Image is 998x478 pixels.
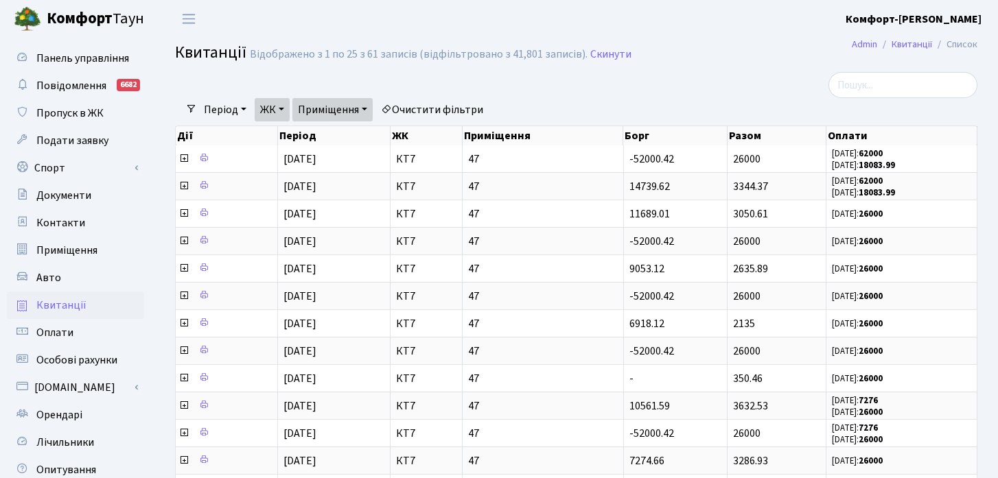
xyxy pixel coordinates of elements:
small: [DATE]: [832,187,895,199]
small: [DATE]: [832,147,883,160]
b: 26000 [859,406,883,418]
span: 7274.66 [629,453,664,468]
span: 6918.12 [629,316,664,331]
span: [DATE] [283,289,316,304]
a: Приміщення [7,237,144,264]
a: Комфорт-[PERSON_NAME] [846,11,982,27]
span: 47 [468,373,617,384]
span: 11689.01 [629,206,670,222]
span: 47 [468,346,617,357]
span: 47 [468,291,617,302]
input: Пошук... [828,72,977,98]
span: Опитування [36,462,96,477]
span: 26000 [733,289,761,304]
span: КТ7 [396,455,457,466]
span: -52000.42 [629,289,674,304]
span: 47 [468,236,617,247]
a: Панель управління [7,45,144,72]
span: 47 [468,455,617,466]
span: Подати заявку [36,133,108,148]
span: [DATE] [283,398,316,414]
nav: breadcrumb [831,30,998,59]
span: 2135 [733,316,755,331]
b: 18083.99 [859,187,895,199]
th: ЖК [391,126,463,145]
span: -52000.42 [629,426,674,441]
small: [DATE]: [832,175,883,187]
a: Скинути [590,48,631,61]
div: 6682 [117,79,140,91]
span: КТ7 [396,208,457,219]
th: Приміщення [463,126,623,145]
small: [DATE]: [832,422,878,434]
div: Відображено з 1 по 25 з 61 записів (відфільтровано з 41,801 записів). [250,48,588,61]
span: 47 [468,401,617,411]
b: 26000 [859,433,883,446]
span: 9053.12 [629,261,664,276]
span: Особові рахунки [36,352,117,368]
small: [DATE]: [832,159,895,171]
span: Пропуск в ЖК [36,106,104,121]
span: 10561.59 [629,398,670,414]
span: 26000 [733,234,761,249]
span: Авто [36,270,61,285]
span: [DATE] [283,316,316,331]
th: Разом [728,126,826,145]
span: Документи [36,188,91,203]
span: Квитанції [175,40,246,64]
b: 26000 [859,372,883,385]
small: [DATE]: [832,394,878,407]
b: 26000 [859,235,883,248]
b: 62000 [859,147,883,160]
small: [DATE]: [832,290,883,302]
a: Документи [7,182,144,209]
a: Авто [7,264,144,291]
span: 3632.53 [733,398,768,414]
span: [DATE] [283,453,316,468]
a: Приміщення [292,98,373,121]
small: [DATE]: [832,318,883,330]
a: Квитанції [892,37,932,51]
small: [DATE]: [832,263,883,275]
a: Оплати [7,319,144,346]
span: -52000.42 [629,344,674,359]
span: КТ7 [396,181,457,192]
small: [DATE]: [832,433,883,446]
span: 47 [468,154,617,165]
b: 26000 [859,455,883,467]
b: 26000 [859,345,883,357]
a: Повідомлення6682 [7,72,144,99]
small: [DATE]: [832,406,883,418]
a: Лічильники [7,429,144,456]
span: [DATE] [283,206,316,222]
span: 2635.89 [733,261,768,276]
a: Орендарі [7,401,144,429]
span: [DATE] [283,261,316,276]
span: 47 [468,428,617,439]
span: [DATE] [283,152,316,167]
th: Борг [623,126,727,145]
span: [DATE] [283,344,316,359]
b: 62000 [859,175,883,187]
span: 350.46 [733,371,763,386]
span: 26000 [733,152,761,167]
span: 26000 [733,426,761,441]
a: Пропуск в ЖК [7,99,144,127]
span: -52000.42 [629,234,674,249]
span: - [629,371,634,386]
span: 47 [468,263,617,274]
span: [DATE] [283,426,316,441]
span: 3286.93 [733,453,768,468]
img: logo.png [14,5,41,33]
button: Переключити навігацію [172,8,206,30]
b: 18083.99 [859,159,895,171]
span: 47 [468,181,617,192]
span: Орендарі [36,407,82,422]
a: ЖК [255,98,290,121]
small: [DATE]: [832,208,883,220]
b: 26000 [859,208,883,220]
span: [DATE] [283,234,316,249]
a: Період [198,98,252,121]
b: 7276 [859,394,878,407]
li: Список [932,37,977,52]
